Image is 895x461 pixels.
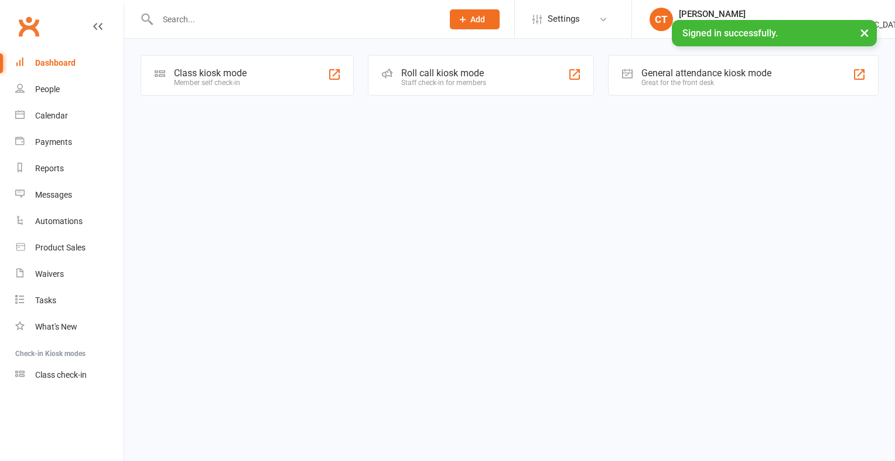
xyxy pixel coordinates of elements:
div: CT [650,8,673,31]
div: Staff check-in for members [401,79,486,87]
a: Calendar [15,103,124,129]
a: What's New [15,314,124,340]
div: People [35,84,60,94]
div: Roll call kiosk mode [401,67,486,79]
div: Calendar [35,111,68,120]
span: Signed in successfully. [682,28,778,39]
div: Dashboard [35,58,76,67]
a: Reports [15,155,124,182]
a: Payments [15,129,124,155]
div: Tasks [35,296,56,305]
div: Payments [35,137,72,147]
a: Automations [15,208,124,235]
a: Dashboard [15,50,124,76]
a: Class kiosk mode [15,362,124,388]
div: Waivers [35,269,64,279]
span: Add [470,15,485,24]
div: Class check-in [35,370,87,379]
div: Great for the front desk [641,79,771,87]
button: Add [450,9,500,29]
a: Clubworx [14,12,43,41]
a: Tasks [15,287,124,314]
div: Messages [35,190,72,199]
div: Reports [35,164,64,173]
a: People [15,76,124,103]
div: Class kiosk mode [174,67,247,79]
a: Product Sales [15,235,124,261]
input: Search... [154,11,435,28]
button: × [854,20,875,45]
div: Member self check-in [174,79,247,87]
a: Messages [15,182,124,208]
div: What's New [35,322,77,331]
div: Product Sales [35,243,86,252]
span: Settings [548,6,580,32]
a: Waivers [15,261,124,287]
div: General attendance kiosk mode [641,67,771,79]
div: Automations [35,216,83,226]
